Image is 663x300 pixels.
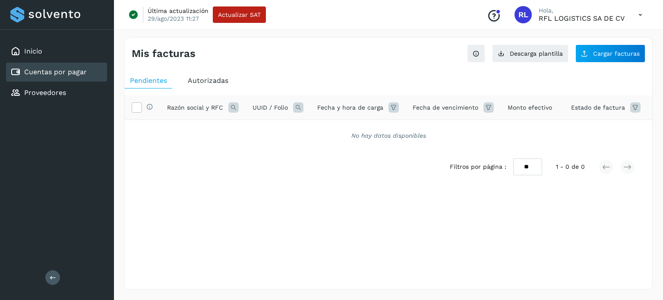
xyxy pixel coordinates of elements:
[510,51,563,57] span: Descarga plantilla
[253,103,288,112] span: UUID / Folio
[413,103,478,112] span: Fecha de vencimiento
[188,76,228,85] span: Autorizadas
[6,42,107,61] div: Inicio
[450,162,506,171] span: Filtros por página :
[218,12,261,18] span: Actualizar SAT
[317,103,383,112] span: Fecha y hora de carga
[571,103,625,112] span: Estado de factura
[24,68,87,76] a: Cuentas por pagar
[167,103,223,112] span: Razón social y RFC
[24,47,42,55] a: Inicio
[132,47,196,60] h4: Mis facturas
[6,83,107,102] div: Proveedores
[539,14,625,22] p: RFL LOGISTICS SA DE CV
[539,7,625,14] p: Hola,
[492,44,568,63] button: Descarga plantilla
[593,51,640,57] span: Cargar facturas
[130,76,167,85] span: Pendientes
[24,88,66,97] a: Proveedores
[213,6,266,23] button: Actualizar SAT
[148,7,208,15] p: Última actualización
[136,131,641,140] div: No hay datos disponibles
[556,162,585,171] span: 1 - 0 de 0
[575,44,645,63] button: Cargar facturas
[6,63,107,82] div: Cuentas por pagar
[148,15,199,22] p: 29/ago/2023 11:27
[508,103,552,112] span: Monto efectivo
